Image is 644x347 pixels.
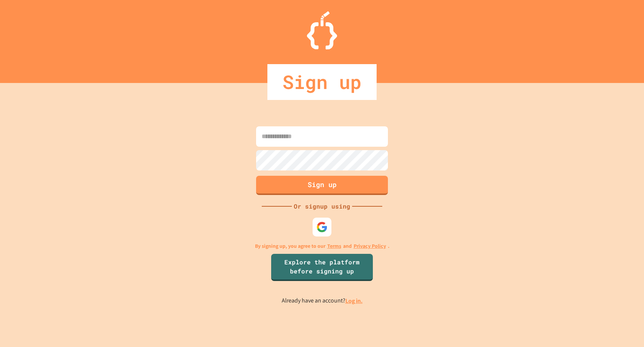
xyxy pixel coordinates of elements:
[256,176,388,195] button: Sign up
[282,296,363,306] p: Already have an account?
[354,242,386,250] a: Privacy Policy
[307,11,337,49] img: Logo.svg
[255,242,389,250] p: By signing up, you agree to our and .
[267,64,377,100] div: Sign up
[271,254,373,281] a: Explore the platform before signing up
[327,242,341,250] a: Terms
[292,202,352,211] div: Or signup using
[316,221,328,233] img: google-icon.svg
[345,297,363,305] a: Log in.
